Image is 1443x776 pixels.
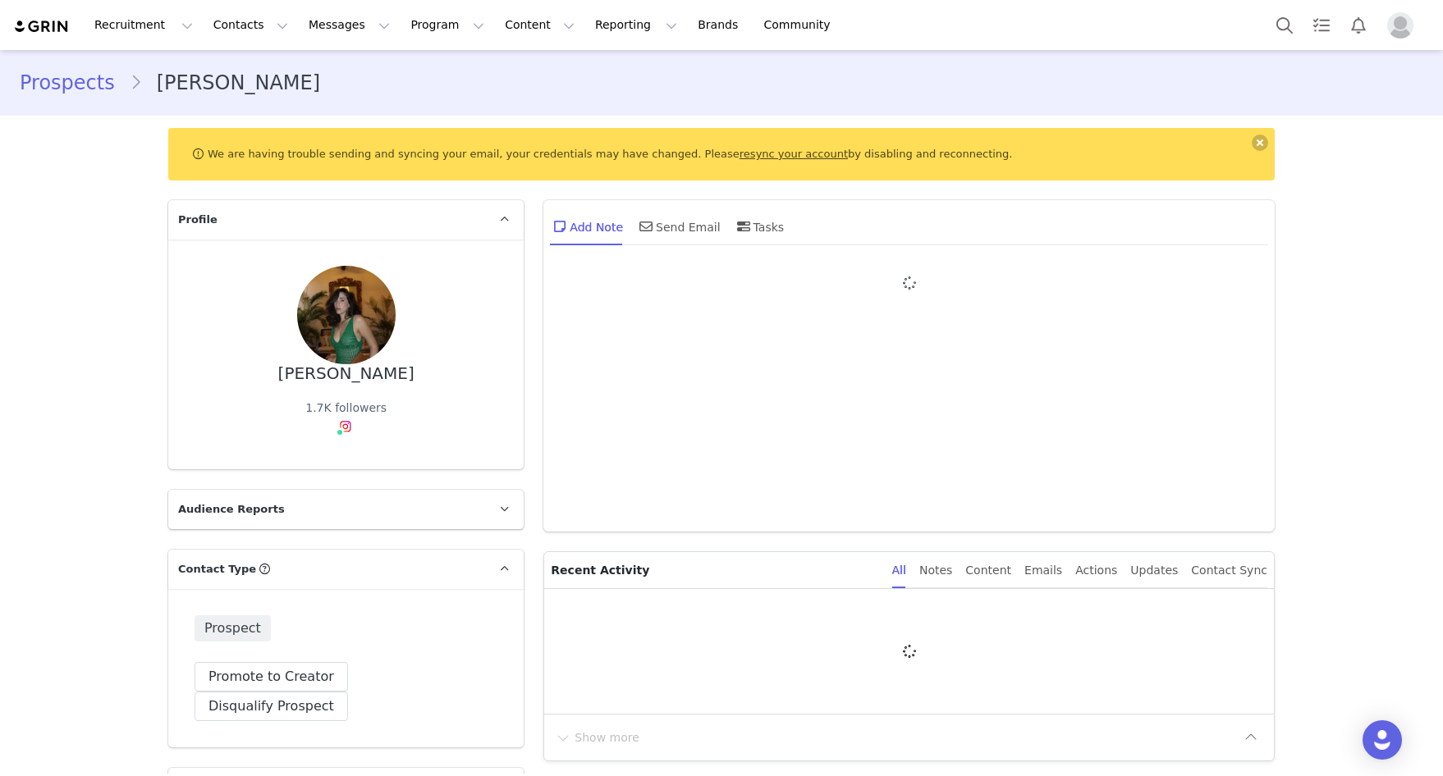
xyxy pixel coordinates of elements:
img: grin logo [13,19,71,34]
div: Notes [919,552,952,589]
img: instagram.svg [339,420,352,433]
div: Emails [1024,552,1062,589]
a: Tasks [1303,7,1340,43]
div: We are having trouble sending and syncing your email, your credentials may have changed. Please b... [168,128,1275,180]
div: Actions [1075,552,1117,589]
p: Recent Activity [551,552,878,588]
span: Audience Reports [178,501,285,518]
a: Brands [688,7,753,43]
div: Send Email [636,207,721,246]
div: All [892,552,906,589]
div: Updates [1130,552,1178,589]
a: Community [754,7,848,43]
button: Promote to Creator [195,662,348,692]
button: Messages [299,7,400,43]
button: Profile [1377,12,1430,39]
a: resync your account [740,148,848,160]
div: Tasks [734,207,785,246]
div: Add Note [550,207,623,246]
div: 1.7K followers [305,399,387,417]
button: Disqualify Prospect [195,692,348,721]
div: [PERSON_NAME] [278,364,415,383]
a: Prospects [20,68,130,98]
button: Notifications [1340,7,1377,43]
button: Program [401,7,494,43]
button: Show more [554,724,640,751]
div: Content [965,552,1011,589]
button: Reporting [585,7,687,43]
img: placeholder-profile.jpg [1387,12,1413,39]
img: 77e37c5f-9199-4815-a1e4-3c507f822ef6--s.jpg [297,266,396,364]
span: Contact Type [178,561,256,577]
button: Recruitment [85,7,203,43]
button: Search [1267,7,1303,43]
div: Contact Sync [1191,552,1267,589]
span: Prospect [195,615,271,641]
span: Profile [178,212,218,228]
div: Open Intercom Messenger [1363,720,1402,760]
button: Contacts [204,7,298,43]
button: Content [495,7,584,43]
